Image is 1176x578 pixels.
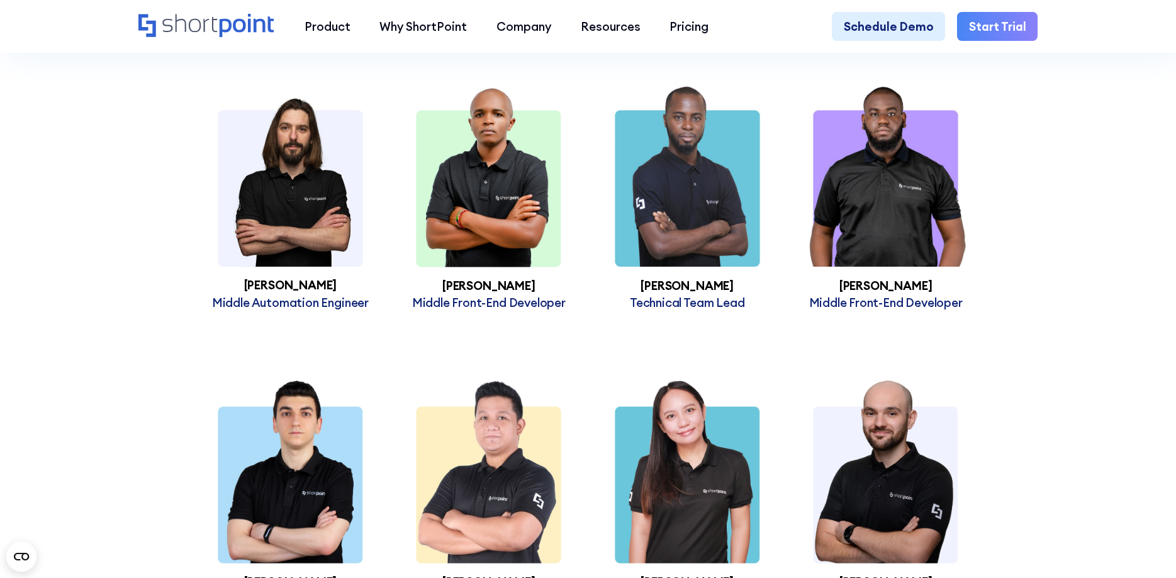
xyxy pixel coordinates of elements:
[389,295,588,310] p: Middle Front-End Developer
[289,12,365,42] a: Product
[6,542,36,572] button: Open CMP widget
[389,279,588,292] h3: [PERSON_NAME]
[588,279,787,292] h3: [PERSON_NAME]
[305,18,350,35] div: Product
[365,12,482,42] a: Why ShortPoint
[379,18,467,35] div: Why ShortPoint
[1113,518,1176,578] iframe: Chat Widget
[191,295,389,310] p: Middle Automation Engineer
[957,12,1038,42] a: Start Trial
[787,279,985,292] h3: [PERSON_NAME]
[566,12,655,42] a: Resources
[832,12,945,42] a: Schedule Demo
[669,18,708,35] div: Pricing
[655,12,724,42] a: Pricing
[787,295,985,310] p: Middle Front-End Developer
[138,14,275,39] a: Home
[191,279,389,292] h3: [PERSON_NAME]
[588,295,787,310] p: Technical Team Lead
[482,12,566,42] a: Company
[496,18,551,35] div: Company
[581,18,641,35] div: Resources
